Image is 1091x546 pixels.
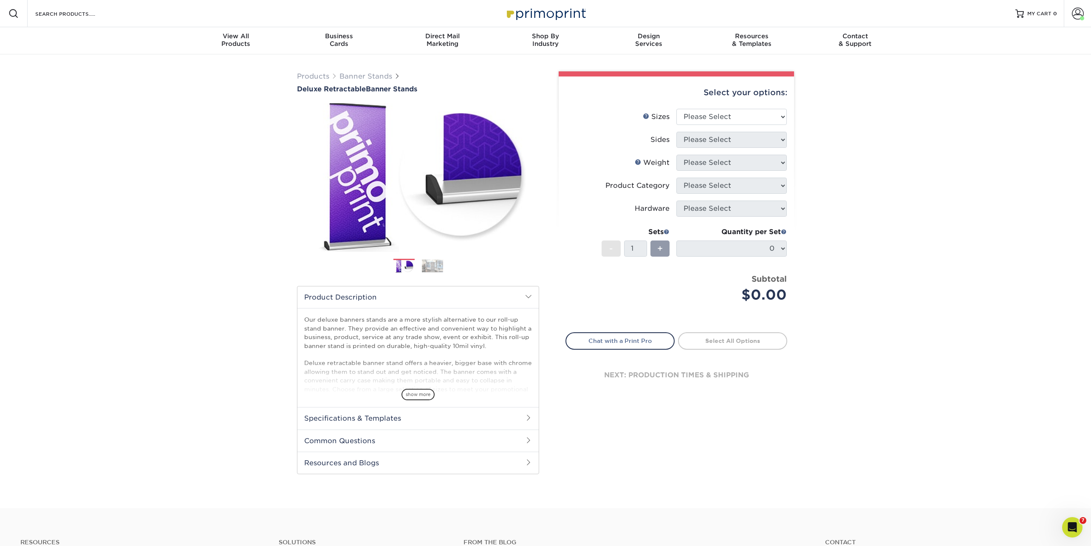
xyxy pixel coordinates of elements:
h4: Solutions [279,539,450,546]
iframe: Google Customer Reviews [2,520,72,543]
div: Sizes [643,112,670,122]
a: Resources& Templates [700,27,803,54]
h4: Resources [20,539,266,546]
img: Primoprint [503,4,588,23]
span: Design [597,32,700,40]
span: 7 [1080,517,1086,524]
h2: Specifications & Templates [297,407,539,429]
span: 0 [1053,11,1057,17]
h2: Product Description [297,286,539,308]
h4: From the Blog [464,539,802,546]
div: Hardware [635,204,670,214]
a: DesignServices [597,27,700,54]
span: Contact [803,32,907,40]
h2: Resources and Blogs [297,452,539,474]
div: Sides [650,135,670,145]
div: Cards [288,32,391,48]
div: Marketing [391,32,494,48]
span: View All [184,32,288,40]
div: Select your options: [565,76,787,109]
div: & Support [803,32,907,48]
a: View AllProducts [184,27,288,54]
div: next: production times & shipping [565,350,787,401]
a: Contact [825,539,1071,546]
span: + [657,242,663,255]
h2: Common Questions [297,430,539,452]
span: - [609,242,613,255]
p: Our deluxe banners stands are a more stylish alternative to our roll-up stand banner. They provid... [304,315,532,402]
a: Banner Stands [339,72,392,80]
div: Sets [602,227,670,237]
strong: Subtotal [752,274,787,283]
div: Quantity per Set [676,227,787,237]
a: Shop ByIndustry [494,27,597,54]
img: Deluxe Retractable 01 [297,94,539,261]
div: Weight [635,158,670,168]
img: Banner Stands 01 [393,259,415,274]
div: & Templates [700,32,803,48]
h1: Banner Stands [297,85,539,93]
span: show more [401,389,435,400]
span: Direct Mail [391,32,494,40]
div: Products [184,32,288,48]
a: Select All Options [678,332,787,349]
span: Business [288,32,391,40]
div: Industry [494,32,597,48]
a: Deluxe RetractableBanner Stands [297,85,539,93]
input: SEARCH PRODUCTS..... [34,8,117,19]
a: Direct MailMarketing [391,27,494,54]
iframe: Intercom live chat [1062,517,1083,538]
a: Products [297,72,329,80]
a: Chat with a Print Pro [565,332,675,349]
a: BusinessCards [288,27,391,54]
span: Resources [700,32,803,40]
span: MY CART [1027,10,1051,17]
span: Deluxe Retractable [297,85,366,93]
a: Contact& Support [803,27,907,54]
img: Banner Stands 02 [422,259,443,272]
div: $0.00 [683,285,787,305]
span: Shop By [494,32,597,40]
div: Services [597,32,700,48]
div: Product Category [605,181,670,191]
